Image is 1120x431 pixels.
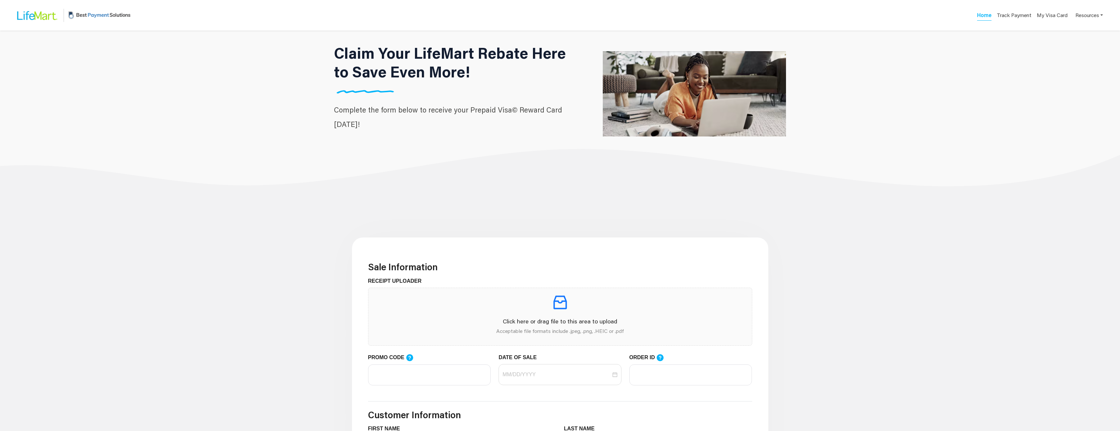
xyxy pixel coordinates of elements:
a: LifeMart LogoBPS Logo [12,4,132,26]
label: ORDER ID [629,354,671,362]
img: LifeMart Hero [603,17,786,170]
input: DATE OF SALE [502,371,611,379]
img: BPS Logo [67,4,132,26]
a: Resources [1075,9,1103,22]
label: RECEIPT UPLOADER [368,277,427,285]
label: PROMO CODE [368,354,420,362]
img: LifeMart Logo [12,5,61,26]
p: Acceptable file formats include .jpeg, .png, .HEIC or .pdf [374,327,747,335]
a: Track Payment [997,11,1032,21]
a: Home [977,11,992,21]
p: Complete the form below to receive your Prepaid Visa© Reward Card [DATE]! [334,103,576,132]
a: My Visa Card [1037,9,1068,22]
h3: Sale Information [368,261,752,273]
p: Click here or drag file to this area to upload [374,317,747,326]
img: Divider [334,90,397,93]
h3: Customer Information [368,409,752,421]
span: inbox [551,293,569,312]
span: inboxClick here or drag file to this area to uploadAcceptable file formats include .jpeg, .png, .... [368,288,752,345]
label: DATE OF SALE [499,354,541,361]
h1: Claim Your LifeMart Rebate Here to Save Even More! [334,44,576,81]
